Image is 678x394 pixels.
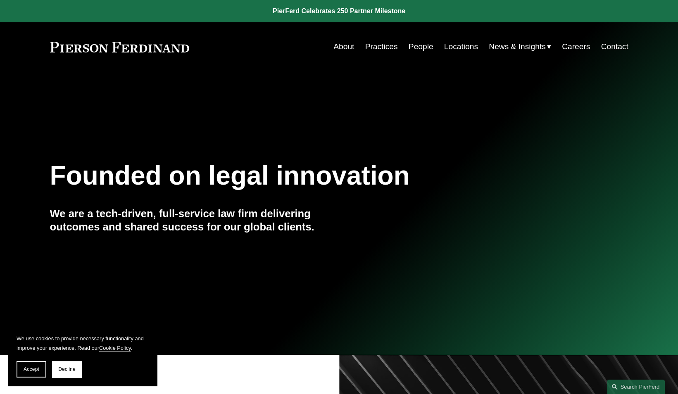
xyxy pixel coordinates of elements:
h1: Founded on legal innovation [50,161,532,191]
a: People [409,39,433,55]
a: Cookie Policy [99,345,131,351]
a: Practices [365,39,397,55]
a: folder dropdown [489,39,551,55]
span: News & Insights [489,40,546,54]
h4: We are a tech-driven, full-service law firm delivering outcomes and shared success for our global... [50,207,339,234]
a: Contact [601,39,628,55]
a: About [333,39,354,55]
span: Decline [58,366,76,372]
button: Decline [52,361,82,377]
a: Search this site [607,380,665,394]
a: Locations [444,39,478,55]
span: Accept [24,366,39,372]
a: Careers [562,39,590,55]
p: We use cookies to provide necessary functionality and improve your experience. Read our . [17,334,149,353]
section: Cookie banner [8,325,157,386]
button: Accept [17,361,46,377]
